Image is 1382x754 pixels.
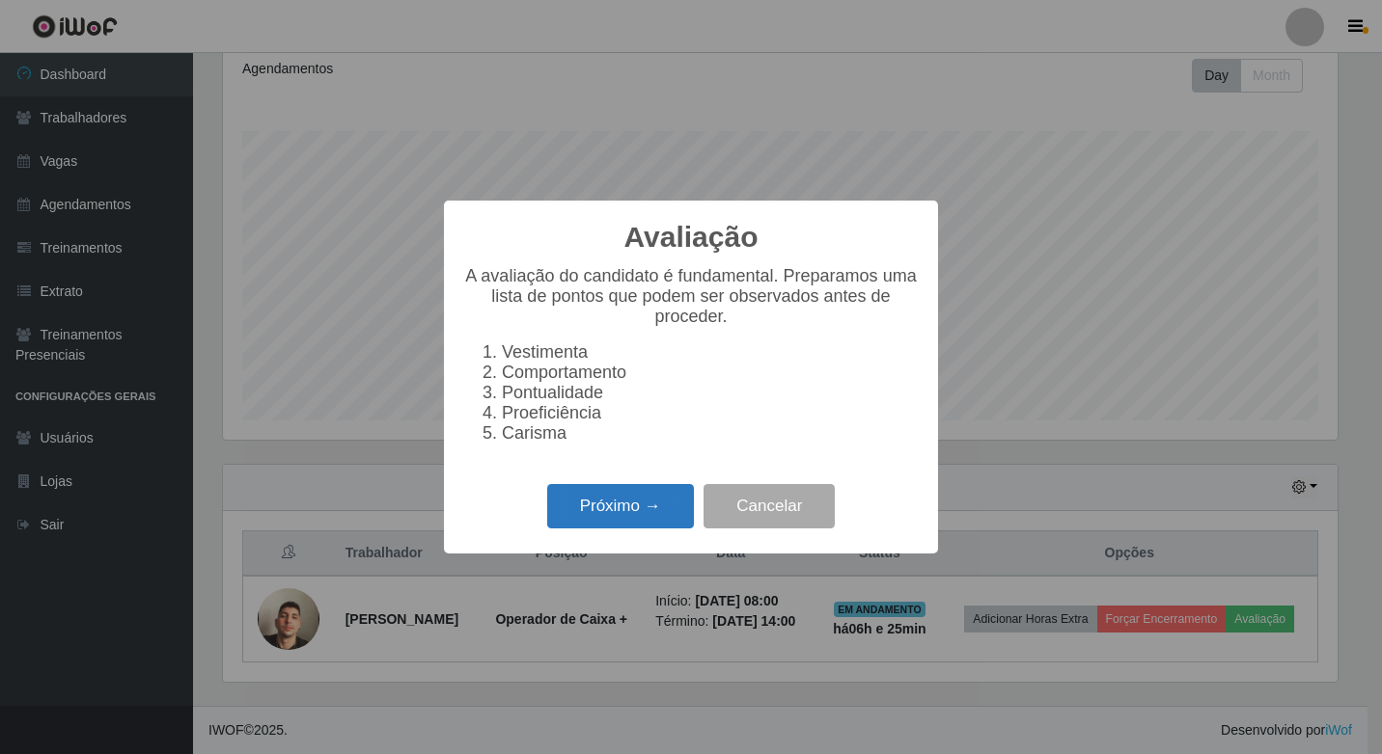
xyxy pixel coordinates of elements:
[502,342,919,363] li: Vestimenta
[502,383,919,403] li: Pontualidade
[502,403,919,423] li: Proeficiência
[547,484,694,529] button: Próximo →
[704,484,835,529] button: Cancelar
[624,220,759,255] h2: Avaliação
[463,266,919,327] p: A avaliação do candidato é fundamental. Preparamos uma lista de pontos que podem ser observados a...
[502,423,919,444] li: Carisma
[502,363,919,383] li: Comportamento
